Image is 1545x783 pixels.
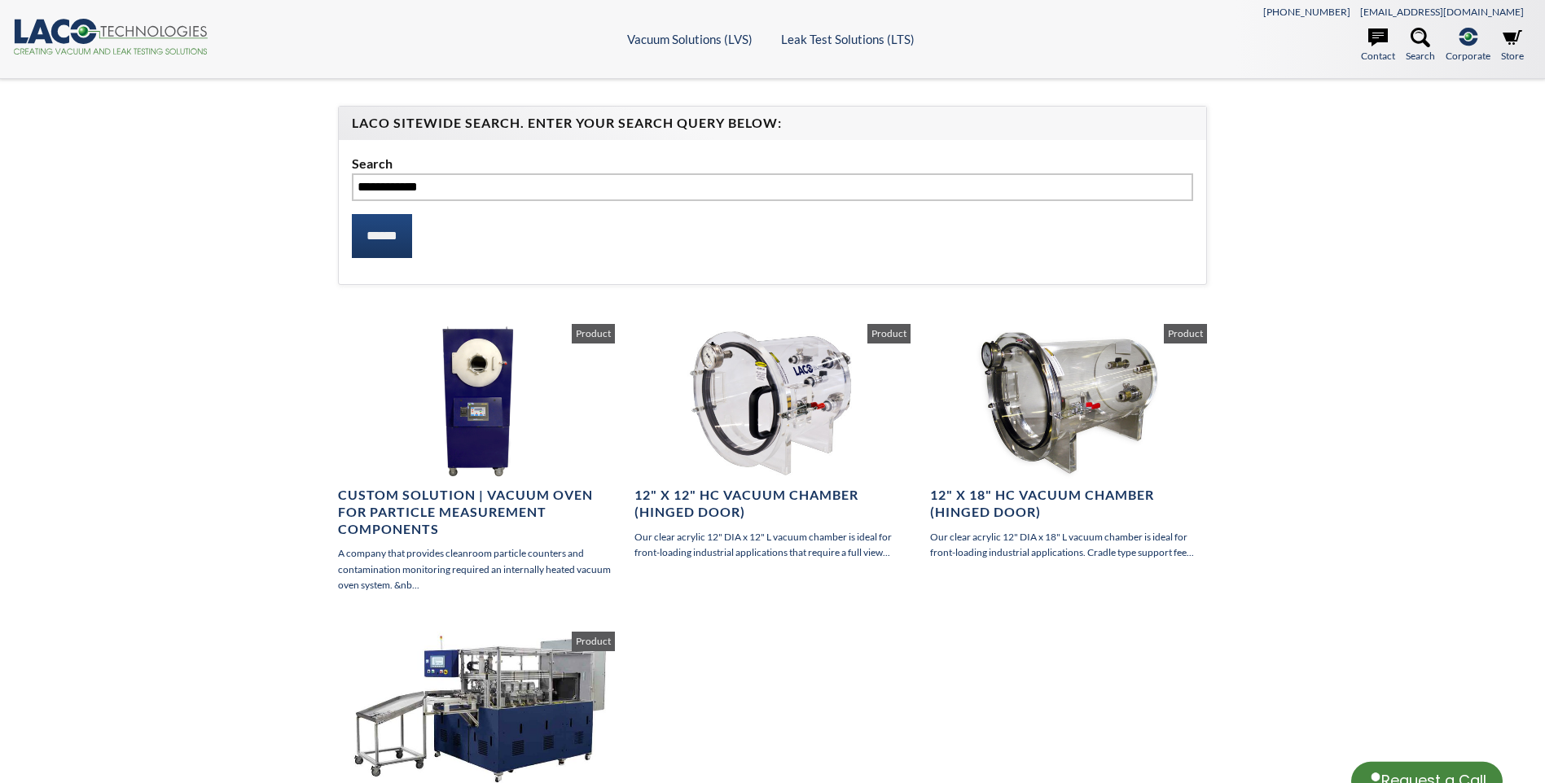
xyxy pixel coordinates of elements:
[352,115,1192,132] h4: LACO Sitewide Search. Enter your Search Query Below:
[1164,324,1207,343] span: Product
[867,324,911,343] span: Product
[627,32,753,46] a: Vacuum Solutions (LVS)
[1501,28,1524,63] a: Store
[572,324,615,343] span: Product
[930,529,1206,560] p: Our clear acrylic 12" DIA x 18" L vacuum chamber is ideal for front-loading industrial applicatio...
[1446,48,1490,63] span: Corporate
[634,324,911,560] a: 12" X 12" HC Vacuum Chamber (Hinged Door) Our clear acrylic 12" DIA x 12" L vacuum chamber is ide...
[1263,6,1350,18] a: [PHONE_NUMBER]
[352,153,1192,174] label: Search
[338,324,614,593] a: Custom Solution | Vacuum Oven for Particle Measurement Components A company that provides cleanro...
[338,545,614,593] p: A company that provides cleanroom particle counters and contamination monitoring required an inte...
[1406,28,1435,63] a: Search
[781,32,915,46] a: Leak Test Solutions (LTS)
[1360,6,1524,18] a: [EMAIL_ADDRESS][DOMAIN_NAME]
[572,632,615,651] span: Product
[634,487,911,521] h4: 12" X 12" HC Vacuum Chamber (Hinged Door)
[1361,28,1395,63] a: Contact
[930,324,1206,560] a: 12" X 18" HC Vacuum Chamber (Hinged Door) Our clear acrylic 12" DIA x 18" L vacuum chamber is ide...
[634,529,911,560] p: Our clear acrylic 12" DIA x 12" L vacuum chamber is ideal for front-loading industrial applicatio...
[930,487,1206,521] h4: 12" X 18" HC Vacuum Chamber (Hinged Door)
[338,487,614,537] h4: Custom Solution | Vacuum Oven for Particle Measurement Components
